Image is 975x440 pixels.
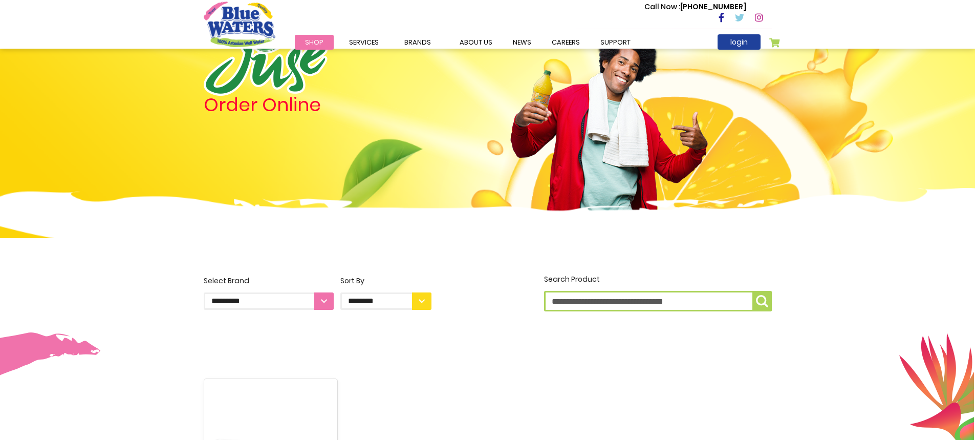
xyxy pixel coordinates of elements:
[349,37,379,47] span: Services
[509,8,709,227] img: man.png
[752,291,772,311] button: Search Product
[756,295,768,307] img: search-icon.png
[541,35,590,50] a: careers
[204,96,431,114] h4: Order Online
[340,292,431,310] select: Sort By
[503,35,541,50] a: News
[204,27,328,96] img: logo
[204,292,334,310] select: Select Brand
[204,276,334,310] label: Select Brand
[718,34,761,50] a: login
[204,2,275,47] a: store logo
[590,35,641,50] a: support
[544,291,772,311] input: Search Product
[644,2,680,12] span: Call Now :
[340,276,431,286] div: Sort By
[305,37,323,47] span: Shop
[544,274,772,311] label: Search Product
[644,2,746,12] p: [PHONE_NUMBER]
[449,35,503,50] a: about us
[404,37,431,47] span: Brands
